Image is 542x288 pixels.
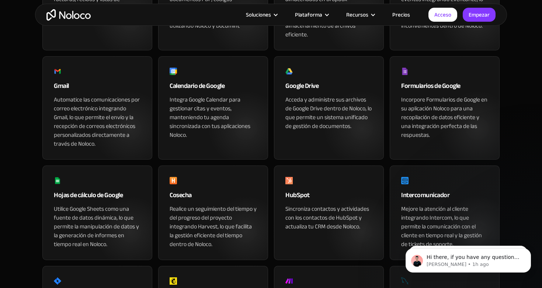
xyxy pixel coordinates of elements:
font: Recursos [346,10,368,20]
font: Formularios de Google [401,80,461,92]
a: Hojas de cálculo de GoogleUtilice Google Sheets como una fuente de datos dinámica, lo que permite... [42,166,152,260]
font: Automatice las comunicaciones por correo electrónico integrando Gmail, lo que permite el envío y ... [54,94,140,149]
a: Acceso [428,8,457,22]
font: Empezar [469,10,490,20]
a: CosechaRealice un seguimiento del tiempo y del progreso del proyecto integrando Harvest, lo que f... [158,166,268,260]
div: Recursos [337,10,383,19]
font: Sincroniza contactos y actividades con los contactos de HubSpot y actualiza tu CRM desde Noloco. [285,203,369,232]
a: hogar [46,9,91,21]
font: Cosecha [170,189,192,201]
font: Calendario de Google [170,80,225,92]
font: Google Drive [285,80,319,92]
a: Precios [383,10,419,19]
font: Plataforma [295,10,322,20]
a: Calendario de GoogleIntegra Google Calendar para gestionar citas y eventos, manteniendo tu agenda... [158,56,268,160]
font: Hojas de cálculo de Google [54,189,123,201]
div: Soluciones [237,10,286,19]
font: Utilice Google Sheets como una fuente de datos dinámica, lo que permite la manipulación de datos ... [54,203,139,250]
iframe: Mensaje de notificaciones del intercomunicador [395,233,542,284]
a: GmailAutomatice las comunicaciones por correo electrónico integrando Gmail, lo que permite el env... [42,56,152,160]
a: Formularios de GoogleIncorpore Formularios de Google en su aplicación Noloco para una recopilació... [390,56,500,160]
font: Soluciones [246,10,271,20]
font: Precios [392,10,410,20]
a: HubSpotSincroniza contactos y actividades con los contactos de HubSpot y actualiza tu CRM desde N... [274,166,384,260]
font: Integra Google Calendar para gestionar citas y eventos, manteniendo tu agenda sincronizada con tu... [170,94,250,141]
a: Empezar [463,8,496,22]
a: Google DriveAcceda y administre sus archivos de Google Drive dentro de Noloco, lo que permite un ... [274,56,384,160]
div: Plataforma [286,10,337,19]
font: Acceda y administre sus archivos de Google Drive dentro de Noloco, lo que permite un sistema unif... [285,94,372,132]
font: Acceso [434,10,451,20]
a: IntercomunicadorMejore la atención al cliente integrando Intercom, lo que permite la comunicación... [390,166,500,260]
font: Mejore la atención al cliente integrando Intercom, lo que permite la comunicación con el cliente ... [401,203,482,250]
font: Gmail [54,80,69,92]
font: Incorpore Formularios de Google en su aplicación Noloco para una recopilación de datos eficiente ... [401,94,487,141]
font: Realice un seguimiento del tiempo y del progreso del proyecto integrando Harvest, lo que facilita... [170,203,257,250]
font: HubSpot [285,189,310,201]
font: Intercomunicador [401,189,449,201]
